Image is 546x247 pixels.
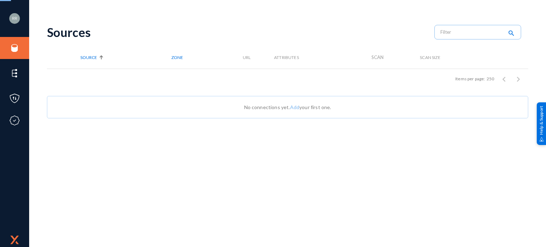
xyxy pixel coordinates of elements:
button: Previous page [497,72,511,86]
span: Zone [171,55,183,60]
div: Source [80,55,171,60]
img: bc2b71e5efa9bba884878467cbcd7695 [9,13,20,24]
div: Zone [171,55,243,60]
img: icon-policies.svg [9,93,20,104]
div: Sources [47,25,427,39]
span: URL [243,55,251,60]
img: icon-sources.svg [9,43,20,53]
span: No connections yet. your first one. [244,104,331,110]
span: Attributes [274,55,299,60]
img: icon-elements.svg [9,68,20,79]
a: Add [290,104,299,110]
button: Next page [511,72,525,86]
span: Source [80,55,97,60]
input: Filter [440,27,503,37]
img: help_support.svg [539,137,544,141]
div: Items per page: [455,76,485,82]
img: icon-compliance.svg [9,115,20,126]
span: Scan [371,54,384,60]
div: 250 [487,76,494,82]
span: Scan Size [420,55,440,60]
mat-icon: search [507,29,515,38]
div: Help & Support [537,102,546,145]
